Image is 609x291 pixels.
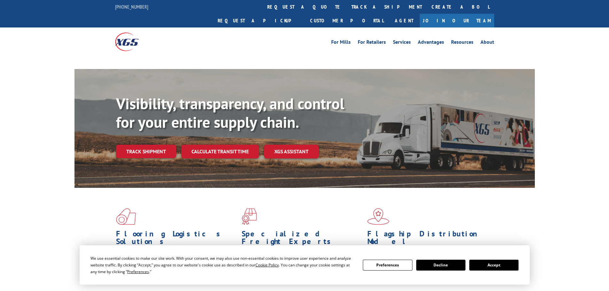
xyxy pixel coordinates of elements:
[358,40,386,47] a: For Retailers
[116,230,237,249] h1: Flooring Logistics Solutions
[388,14,420,27] a: Agent
[116,94,344,132] b: Visibility, transparency, and control for your entire supply chain.
[367,230,488,249] h1: Flagship Distribution Model
[305,14,388,27] a: Customer Portal
[255,262,279,268] span: Cookie Policy
[416,260,465,271] button: Decline
[363,260,412,271] button: Preferences
[181,145,259,158] a: Calculate transit time
[242,208,257,225] img: xgs-icon-focused-on-flooring-red
[420,14,494,27] a: Join Our Team
[115,4,148,10] a: [PHONE_NUMBER]
[213,14,305,27] a: Request a pickup
[116,145,176,158] a: Track shipment
[418,40,444,47] a: Advantages
[480,40,494,47] a: About
[367,208,389,225] img: xgs-icon-flagship-distribution-model-red
[90,255,355,275] div: We use essential cookies to make our site work. With your consent, we may also use non-essential ...
[80,245,530,285] div: Cookie Consent Prompt
[451,40,473,47] a: Resources
[469,260,519,271] button: Accept
[331,40,351,47] a: For Mills
[242,230,363,249] h1: Specialized Freight Experts
[264,145,319,158] a: XGS ASSISTANT
[393,40,411,47] a: Services
[127,269,149,274] span: Preferences
[116,208,136,225] img: xgs-icon-total-supply-chain-intelligence-red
